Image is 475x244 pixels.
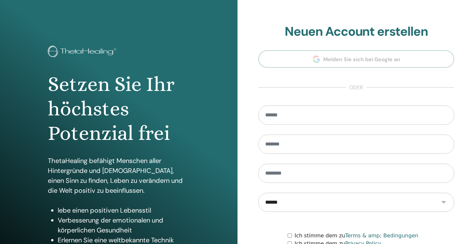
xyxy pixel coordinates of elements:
h1: Setzen Sie Ihr höchstes Potenzial frei [48,72,190,146]
label: Ich stimme dem zu [295,232,418,240]
span: oder [346,84,366,92]
h2: Neuen Account erstellen [258,24,454,39]
a: Terms & amp; Bedingungen [345,232,418,239]
p: ThetaHealing befähigt Menschen aller Hintergründe und [DEMOGRAPHIC_DATA], einen Sinn zu finden, L... [48,156,190,195]
li: lebe einen positiven Lebensstil [58,205,190,215]
li: Verbesserung der emotionalen und körperlichen Gesundheit [58,215,190,235]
